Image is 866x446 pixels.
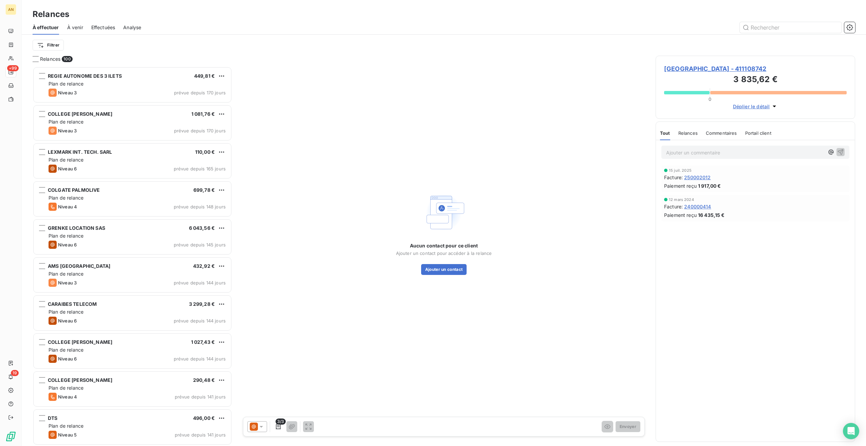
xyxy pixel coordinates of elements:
span: COLLEGE [PERSON_NAME] [48,111,112,117]
span: Plan de relance [49,423,83,429]
span: 0 [709,96,711,102]
button: Ajouter un contact [421,264,467,275]
span: Aucun contact pour ce client [410,242,478,249]
span: 6 043,56 € [189,225,215,231]
span: Niveau 5 [58,432,77,438]
span: 699,78 € [193,187,215,193]
span: 1 027,43 € [191,339,215,345]
h3: Relances [33,8,69,20]
span: prévue depuis 148 jours [174,204,226,209]
button: Filtrer [33,40,64,51]
span: Plan de relance [49,385,83,391]
span: Niveau 4 [58,204,77,209]
a: +99 [5,67,16,77]
button: Déplier le détail [731,103,780,110]
span: COLLEGE [PERSON_NAME] [48,339,112,345]
span: 19 [11,370,19,376]
span: Plan de relance [49,309,83,315]
span: 250002012 [684,174,711,181]
input: Rechercher [740,22,842,33]
span: Plan de relance [49,157,83,163]
span: prévue depuis 144 jours [174,356,226,361]
span: prévue depuis 141 jours [175,432,226,438]
span: 3 299,28 € [189,301,215,307]
span: Analyse [123,24,141,31]
span: 240000414 [684,203,711,210]
span: prévue depuis 170 jours [174,128,226,133]
span: 15 juil. 2025 [669,168,692,172]
span: Déplier le détail [733,103,770,110]
span: Plan de relance [49,119,83,125]
span: 496,00 € [193,415,215,421]
span: AMS [GEOGRAPHIC_DATA] [48,263,110,269]
button: Envoyer [616,421,640,432]
span: Ajouter un contact pour accéder à la relance [396,250,492,256]
span: GRENKE LOCATION SAS [48,225,105,231]
span: Tout [660,130,670,136]
span: À effectuer [33,24,59,31]
span: Effectuées [91,24,115,31]
span: Niveau 6 [58,318,77,323]
span: prévue depuis 165 jours [174,166,226,171]
div: AN [5,4,16,15]
span: Facture : [664,203,683,210]
span: Niveau 6 [58,166,77,171]
span: LEXMARK INT. TECH. SARL [48,149,112,155]
span: 432,92 € [193,263,215,269]
h3: 3 835,62 € [664,73,847,87]
span: CARAIBES TELECOM [48,301,97,307]
span: prévue depuis 141 jours [175,394,226,399]
span: Plan de relance [49,233,83,239]
span: À venir [67,24,83,31]
span: Relances [678,130,698,136]
span: 12 mars 2024 [669,198,694,202]
span: 16 435,15 € [698,211,725,219]
img: Logo LeanPay [5,431,16,442]
span: 110,00 € [195,149,215,155]
span: COLGATE PALMOLIVE [48,187,100,193]
span: prévue depuis 144 jours [174,280,226,285]
span: Paiement reçu [664,211,697,219]
span: 100 [62,56,72,62]
span: COLLEGE [PERSON_NAME] [48,377,112,383]
span: 290,48 € [193,377,215,383]
span: prévue depuis 170 jours [174,90,226,95]
span: 449,81 € [194,73,215,79]
span: REGIE AUTONOME DES 3 ILETS [48,73,122,79]
span: Niveau 6 [58,242,77,247]
span: Commentaires [706,130,737,136]
span: Niveau 6 [58,356,77,361]
span: 3/3 [276,419,286,425]
span: Niveau 3 [58,280,77,285]
span: 1 081,76 € [191,111,215,117]
span: DTS [48,415,57,421]
span: 1 917,00 € [698,182,721,189]
span: Niveau 3 [58,128,77,133]
div: Open Intercom Messenger [843,423,859,439]
span: Niveau 3 [58,90,77,95]
span: Plan de relance [49,81,83,87]
span: Relances [40,56,60,62]
span: Plan de relance [49,195,83,201]
span: Paiement reçu [664,182,697,189]
span: prévue depuis 144 jours [174,318,226,323]
span: +99 [7,65,19,71]
span: Facture : [664,174,683,181]
div: grid [33,67,232,446]
span: [GEOGRAPHIC_DATA] - 411108742 [664,64,847,73]
span: Portail client [745,130,771,136]
span: prévue depuis 145 jours [174,242,226,247]
span: Plan de relance [49,271,83,277]
img: Empty state [422,191,466,234]
span: Plan de relance [49,347,83,353]
span: Niveau 4 [58,394,77,399]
